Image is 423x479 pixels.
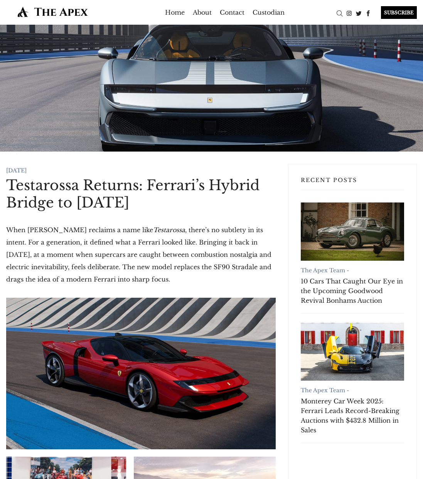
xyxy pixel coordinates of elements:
a: Monterey Car Week 2025: Ferrari Leads Record-Breaking Auctions with $432.8 Million in Sales [301,323,404,381]
a: Home [165,6,185,19]
a: 10 Cars That Caught Our Eye in the Upcoming Goodwood Revival Bonhams Auction [301,202,404,261]
a: Search [335,9,344,17]
a: Facebook [364,9,373,17]
a: Custodian [253,6,285,19]
img: The Apex by Custodian [6,6,99,17]
a: The Apex Team - [301,267,349,274]
h3: Recent Posts [301,177,404,190]
em: Testarossa [153,226,185,234]
a: Contact [220,6,244,19]
a: The Apex Team - [301,387,349,394]
a: About [193,6,212,19]
h1: Testarossa Returns: Ferrari’s Hybrid Bridge to [DATE] [6,177,276,211]
p: When [PERSON_NAME] reclaims a name like , there’s no subtlety in its intent. For a generation, it... [6,224,276,285]
a: Twitter [354,9,364,17]
a: SUBSCRIBE [373,6,417,19]
a: Monterey Car Week 2025: Ferrari Leads Record-Breaking Auctions with $432.8 Million in Sales [301,396,404,435]
time: [DATE] [6,167,27,174]
a: Instagram [344,9,354,17]
div: SUBSCRIBE [381,6,417,19]
a: 10 Cars That Caught Our Eye in the Upcoming Goodwood Revival Bonhams Auction [301,277,404,305]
